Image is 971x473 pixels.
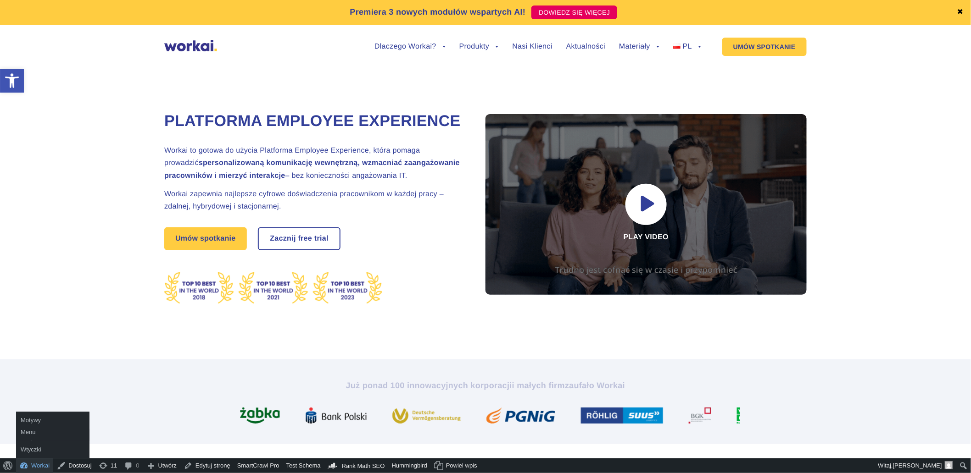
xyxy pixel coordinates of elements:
a: Hummingbird [389,458,431,473]
a: Kokpit Rank Math [324,458,389,473]
span: Rank Math SEO [342,462,385,469]
span: [PERSON_NAME] [893,462,942,469]
a: Dostosuj [53,458,95,473]
a: Dlaczego Workai? [374,43,446,50]
a: Edytuj stronę [180,458,234,473]
h2: Już ponad 100 innowacyjnych korporacji zaufało Workai [231,380,740,391]
a: Materiały [619,43,659,50]
strong: spersonalizowaną komunikację wewnętrzną, wzmacniać zaangażowanie pracowników i mierzyć interakcje [164,159,460,179]
div: Play video [485,114,807,295]
a: DOWIEDZ SIĘ WIĘCEJ [531,5,617,19]
h1: Platforma Employee Experience [164,111,463,132]
a: Motywy [16,414,89,426]
a: Menu [16,426,89,438]
span: Powiel wpis [446,458,477,473]
a: Aktualności [566,43,605,50]
a: Nasi Klienci [512,43,552,50]
a: Umów spotkanie [164,227,247,250]
h2: Workai zapewnia najlepsze cyfrowe doświadczenia pracownikom w każdej pracy – zdalnej, hybrydowej ... [164,188,463,213]
ul: Workai [16,429,89,458]
a: SmartCrawl Pro [234,458,283,473]
a: Zacznij free trial [259,228,340,249]
a: Witaj, [875,458,957,473]
a: Wtyczki [16,444,89,456]
a: Produkty [459,43,499,50]
i: i małych firm [512,381,565,390]
p: Premiera 3 nowych modułów wspartych AI! [350,6,526,18]
a: Workai [16,458,53,473]
a: ✖ [957,9,964,16]
a: Test Schema [283,458,324,473]
span: Utwórz [158,458,177,473]
h2: Workai to gotowa do użycia Platforma Employee Experience, która pomaga prowadzić – bez koniecznoś... [164,144,463,182]
a: UMÓW SPOTKANIE [722,38,807,56]
span: 0 [136,458,139,473]
ul: Workai [16,412,89,441]
span: PL [683,43,692,50]
span: 11 [111,458,117,473]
